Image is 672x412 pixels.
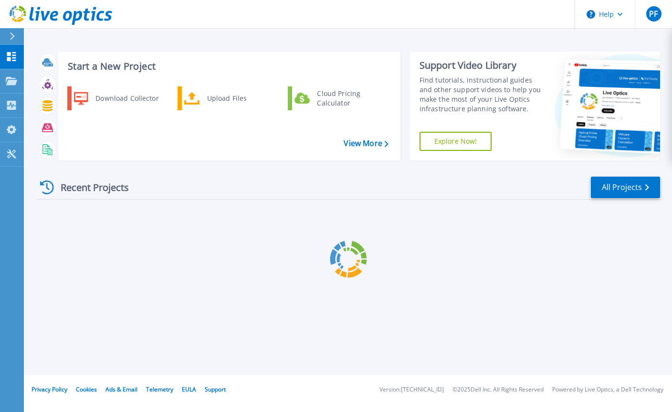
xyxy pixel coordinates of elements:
[37,176,142,199] div: Recent Projects
[91,89,163,108] div: Download Collector
[205,385,226,393] a: Support
[67,86,165,110] a: Download Collector
[76,385,97,393] a: Cookies
[288,86,386,110] a: Cloud Pricing Calculator
[146,385,173,393] a: Telemetry
[344,139,388,148] a: View More
[202,89,273,108] div: Upload Files
[68,61,388,72] h3: Start a New Project
[379,387,444,393] li: Version: [TECHNICAL_ID]
[591,177,660,198] a: All Projects
[452,387,544,393] li: © 2025 Dell Inc. All Rights Reserved
[31,385,67,393] a: Privacy Policy
[105,385,137,393] a: Ads & Email
[182,385,196,393] a: EULA
[649,10,658,18] span: PF
[420,59,544,72] div: Support Video Library
[420,75,544,114] div: Find tutorials, instructional guides and other support videos to help you make the most of your L...
[552,387,663,393] li: Powered by Live Optics, a Dell Technology
[312,89,383,108] div: Cloud Pricing Calculator
[420,132,492,151] a: Explore Now!
[178,86,275,110] a: Upload Files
